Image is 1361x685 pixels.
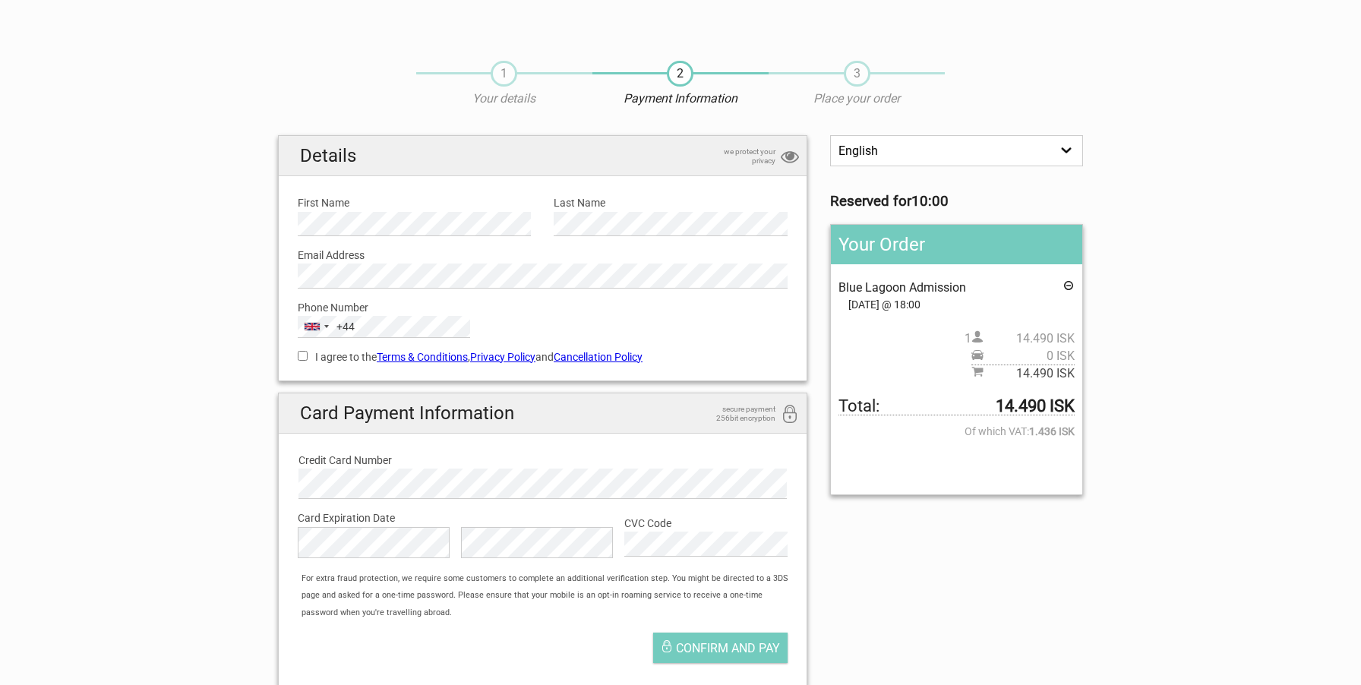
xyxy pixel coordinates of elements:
[298,452,787,469] label: Credit Card Number
[971,365,1075,382] span: Subtotal
[294,570,807,621] div: For extra fraud protection, we require some customers to complete an additional verification step...
[416,90,592,107] p: Your details
[298,349,788,365] label: I agree to the , and
[377,351,468,363] a: Terms & Conditions
[781,147,799,168] i: privacy protection
[838,398,1075,415] span: Total to be paid
[279,393,807,434] h2: Card Payment Information
[844,61,870,87] span: 3
[838,280,966,295] span: Blue Lagoon Admission
[838,423,1075,440] span: Of which VAT:
[676,641,780,655] span: Confirm and pay
[592,90,769,107] p: Payment Information
[965,330,1075,347] span: 1 person(s)
[298,510,788,526] label: Card Expiration Date
[1029,423,1075,440] strong: 1.436 ISK
[336,318,355,335] div: +44
[554,351,643,363] a: Cancellation Policy
[554,194,787,211] label: Last Name
[838,296,1075,313] span: [DATE] @ 18:00
[984,348,1075,365] span: 0 ISK
[298,247,788,264] label: Email Address
[781,405,799,425] i: 256bit encryption
[279,136,807,176] h2: Details
[298,317,355,336] button: Selected country
[667,61,693,87] span: 2
[624,515,788,532] label: CVC Code
[971,348,1075,365] span: Pickup price
[653,633,788,663] button: Confirm and pay
[830,193,1083,210] h3: Reserved for
[984,365,1075,382] span: 14.490 ISK
[298,299,788,316] label: Phone Number
[470,351,535,363] a: Privacy Policy
[298,194,531,211] label: First Name
[911,193,949,210] strong: 10:00
[699,405,775,423] span: secure payment 256bit encryption
[831,225,1082,264] h2: Your Order
[769,90,945,107] p: Place your order
[491,61,517,87] span: 1
[996,398,1075,415] strong: 14.490 ISK
[699,147,775,166] span: we protect your privacy
[984,330,1075,347] span: 14.490 ISK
